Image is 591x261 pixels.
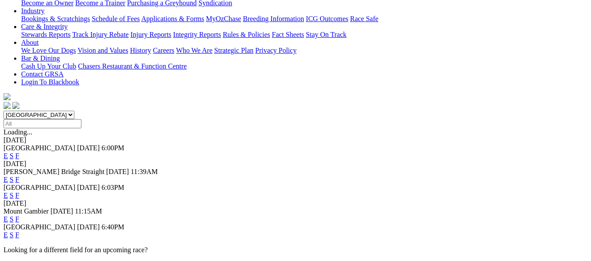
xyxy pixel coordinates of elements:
a: Fact Sheets [272,31,304,38]
a: Vision and Values [77,47,128,54]
a: E [4,152,8,159]
a: Careers [153,47,174,54]
a: Cash Up Your Club [21,62,76,70]
div: Industry [21,15,587,23]
a: Bookings & Scratchings [21,15,90,22]
input: Select date [4,119,81,128]
a: Login To Blackbook [21,78,79,86]
span: [PERSON_NAME] Bridge Straight [4,168,104,175]
a: S [10,152,14,159]
a: Breeding Information [243,15,304,22]
a: Track Injury Rebate [72,31,128,38]
a: Strategic Plan [214,47,253,54]
div: About [21,47,587,54]
a: S [10,176,14,183]
a: ICG Outcomes [306,15,348,22]
a: Stewards Reports [21,31,70,38]
a: S [10,192,14,199]
a: Applications & Forms [141,15,204,22]
a: Industry [21,7,44,14]
a: Who We Are [176,47,213,54]
span: [DATE] [106,168,129,175]
div: [DATE] [4,160,587,168]
a: Privacy Policy [255,47,297,54]
a: F [15,231,19,239]
div: [DATE] [4,136,587,144]
a: Race Safe [350,15,378,22]
a: E [4,176,8,183]
a: E [4,215,8,223]
span: [DATE] [77,223,100,231]
span: 11:39AM [131,168,158,175]
div: Care & Integrity [21,31,587,39]
img: facebook.svg [4,102,11,109]
a: Schedule of Fees [92,15,139,22]
a: History [130,47,151,54]
a: MyOzChase [206,15,241,22]
span: [GEOGRAPHIC_DATA] [4,223,75,231]
div: [DATE] [4,199,587,207]
a: Stay On Track [306,31,346,38]
a: F [15,192,19,199]
span: 6:00PM [102,144,125,152]
a: Bar & Dining [21,54,60,62]
img: twitter.svg [12,102,19,109]
span: [DATE] [77,184,100,191]
a: Care & Integrity [21,23,68,30]
a: F [15,176,19,183]
img: logo-grsa-white.png [4,93,11,100]
a: F [15,152,19,159]
a: E [4,192,8,199]
span: Loading... [4,128,32,136]
a: S [10,231,14,239]
span: 6:03PM [102,184,125,191]
span: 11:15AM [75,207,102,215]
a: Injury Reports [130,31,171,38]
div: Bar & Dining [21,62,587,70]
a: About [21,39,39,46]
span: [DATE] [77,144,100,152]
a: Integrity Reports [173,31,221,38]
a: Rules & Policies [223,31,270,38]
a: Contact GRSA [21,70,63,78]
span: Mount Gambier [4,207,49,215]
span: [GEOGRAPHIC_DATA] [4,184,75,191]
span: [DATE] [51,207,73,215]
a: We Love Our Dogs [21,47,76,54]
a: Chasers Restaurant & Function Centre [78,62,187,70]
span: 6:40PM [102,223,125,231]
a: F [15,215,19,223]
a: E [4,231,8,239]
p: Looking for a different field for an upcoming race? [4,246,587,254]
span: [GEOGRAPHIC_DATA] [4,144,75,152]
a: S [10,215,14,223]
